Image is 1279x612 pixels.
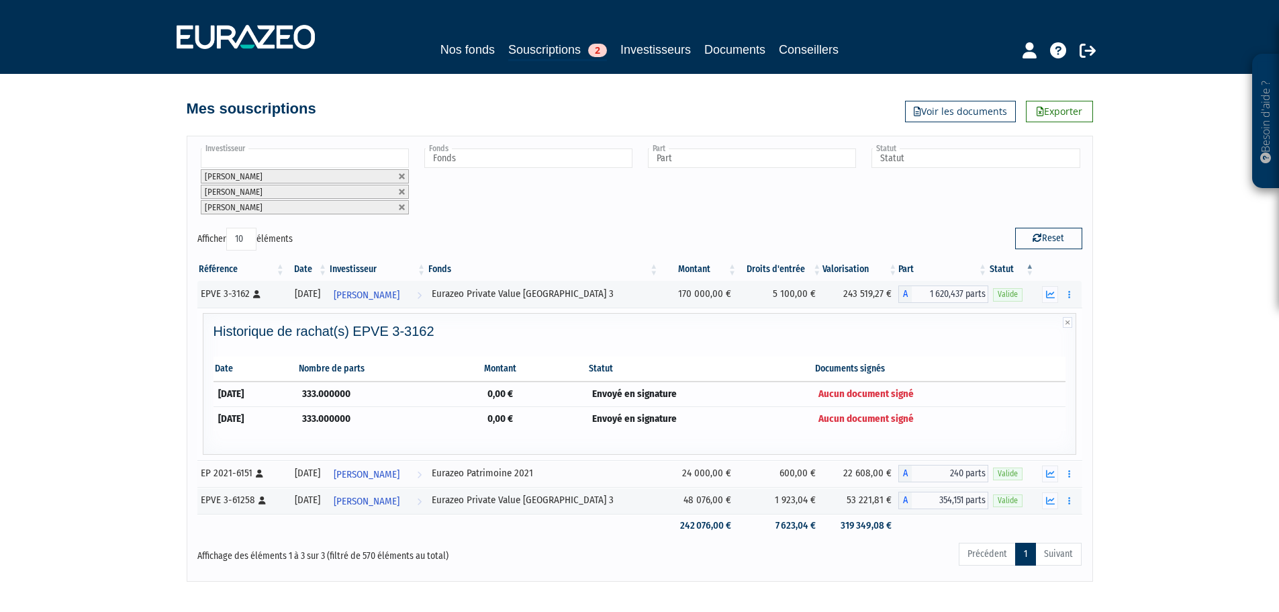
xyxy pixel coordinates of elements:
div: EPVE 3-61258 [201,493,281,507]
div: A - Eurazeo Private Value Europe 3 [898,492,988,509]
span: Aucun document signé [818,412,914,425]
a: Voir les documents [905,101,1016,122]
th: Valorisation: activer pour trier la colonne par ordre croissant [822,258,898,281]
th: Montant [483,357,587,382]
h4: Historique de rachat(s) EPVE 3-3162 [214,324,1066,339]
a: Nos fonds [440,40,495,59]
td: [DATE] [214,406,297,431]
td: 170 000,00 € [659,281,738,308]
span: A [898,492,912,509]
h4: Mes souscriptions [187,101,316,117]
th: Documents signés [814,357,1065,382]
th: Part: activer pour trier la colonne par ordre croissant [898,258,988,281]
span: [PERSON_NAME] [205,187,263,197]
i: [Français] Personne physique [256,470,263,478]
td: 600,00 € [738,460,822,487]
p: Besoin d'aide ? [1258,61,1274,182]
div: Eurazeo Private Value [GEOGRAPHIC_DATA] 3 [432,493,655,507]
div: Eurazeo Private Value [GEOGRAPHIC_DATA] 3 [432,287,655,301]
td: 319 349,08 € [822,514,898,537]
a: [PERSON_NAME] [328,487,427,514]
td: 24 000,00 € [659,460,738,487]
i: [Français] Personne physique [253,290,260,298]
a: Exporter [1026,101,1093,122]
div: A - Eurazeo Private Value Europe 3 [898,286,988,303]
a: Souscriptions2 [508,40,607,61]
i: Voir l'investisseur [417,462,422,487]
span: Valide [993,494,1023,507]
td: [DATE] [214,382,297,406]
td: 53 221,81 € [822,487,898,514]
span: [PERSON_NAME] [205,171,263,181]
div: Eurazeo Patrimoine 2021 [432,466,655,480]
div: [DATE] [291,466,324,480]
td: 0,00 € [483,406,587,431]
th: Statut [587,357,814,382]
img: 1732889491-logotype_eurazeo_blanc_rvb.png [177,25,315,49]
i: [Français] Personne physique [258,496,266,505]
div: EP 2021-6151 [201,466,281,480]
td: 1 923,04 € [738,487,822,514]
span: 354,151 parts [912,492,988,509]
span: [PERSON_NAME] [205,202,263,212]
a: [PERSON_NAME] [328,281,427,308]
button: Reset [1015,228,1082,249]
div: [DATE] [291,493,324,507]
div: Affichage des éléments 1 à 3 sur 3 (filtré de 570 éléments au total) [197,541,555,563]
select: Afficheréléments [226,228,256,251]
th: Date [214,357,297,382]
span: A [898,465,912,482]
span: Aucun document signé [818,388,914,400]
div: A - Eurazeo Patrimoine 2021 [898,465,988,482]
div: EPVE 3-3162 [201,287,281,301]
label: Afficher éléments [197,228,293,251]
td: 7 623,04 € [738,514,822,537]
td: 22 608,00 € [822,460,898,487]
th: Fonds: activer pour trier la colonne par ordre croissant [427,258,659,281]
th: Montant: activer pour trier la colonne par ordre croissant [659,258,738,281]
a: Conseillers [779,40,839,59]
span: 1 620,437 parts [912,286,988,303]
td: 333.000000 [297,406,483,431]
td: Envoyé en signature [587,382,814,406]
a: Documents [704,40,765,59]
td: 0,00 € [483,382,587,406]
i: Voir l'investisseur [417,283,422,308]
a: Investisseurs [620,40,691,59]
th: Date: activer pour trier la colonne par ordre croissant [286,258,328,281]
th: Droits d'entrée: activer pour trier la colonne par ordre croissant [738,258,822,281]
span: A [898,286,912,303]
span: [PERSON_NAME] [334,283,399,308]
td: 242 076,00 € [659,514,738,537]
div: [DATE] [291,287,324,301]
th: Statut : activer pour trier la colonne par ordre d&eacute;croissant [988,258,1035,281]
td: 333.000000 [297,382,483,406]
span: [PERSON_NAME] [334,489,399,514]
a: 1 [1015,543,1036,566]
td: Envoyé en signature [587,406,814,431]
th: Nombre de parts [297,357,483,382]
th: Investisseur: activer pour trier la colonne par ordre croissant [328,258,427,281]
td: 5 100,00 € [738,281,822,308]
th: Référence : activer pour trier la colonne par ordre croissant [197,258,286,281]
td: 243 519,27 € [822,281,898,308]
span: [PERSON_NAME] [334,462,399,487]
span: 2 [588,44,607,57]
td: 48 076,00 € [659,487,738,514]
span: Valide [993,288,1023,301]
i: Voir l'investisseur [417,489,422,514]
span: Valide [993,468,1023,480]
a: [PERSON_NAME] [328,460,427,487]
span: 240 parts [912,465,988,482]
